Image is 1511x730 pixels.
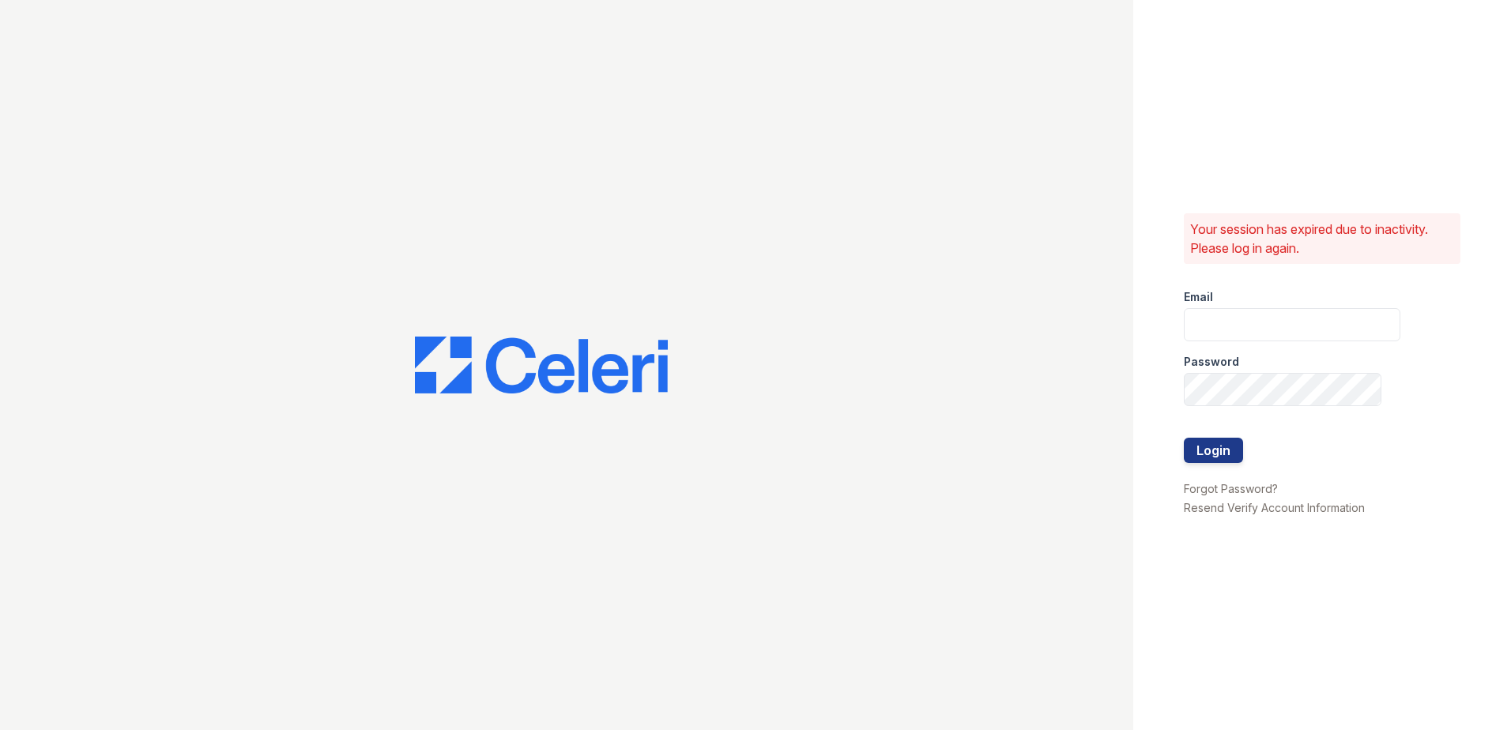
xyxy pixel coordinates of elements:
[1184,501,1365,514] a: Resend Verify Account Information
[1184,438,1243,463] button: Login
[1184,289,1213,305] label: Email
[1184,482,1278,495] a: Forgot Password?
[1190,220,1454,258] p: Your session has expired due to inactivity. Please log in again.
[415,337,668,393] img: CE_Logo_Blue-a8612792a0a2168367f1c8372b55b34899dd931a85d93a1a3d3e32e68fde9ad4.png
[1184,354,1239,370] label: Password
